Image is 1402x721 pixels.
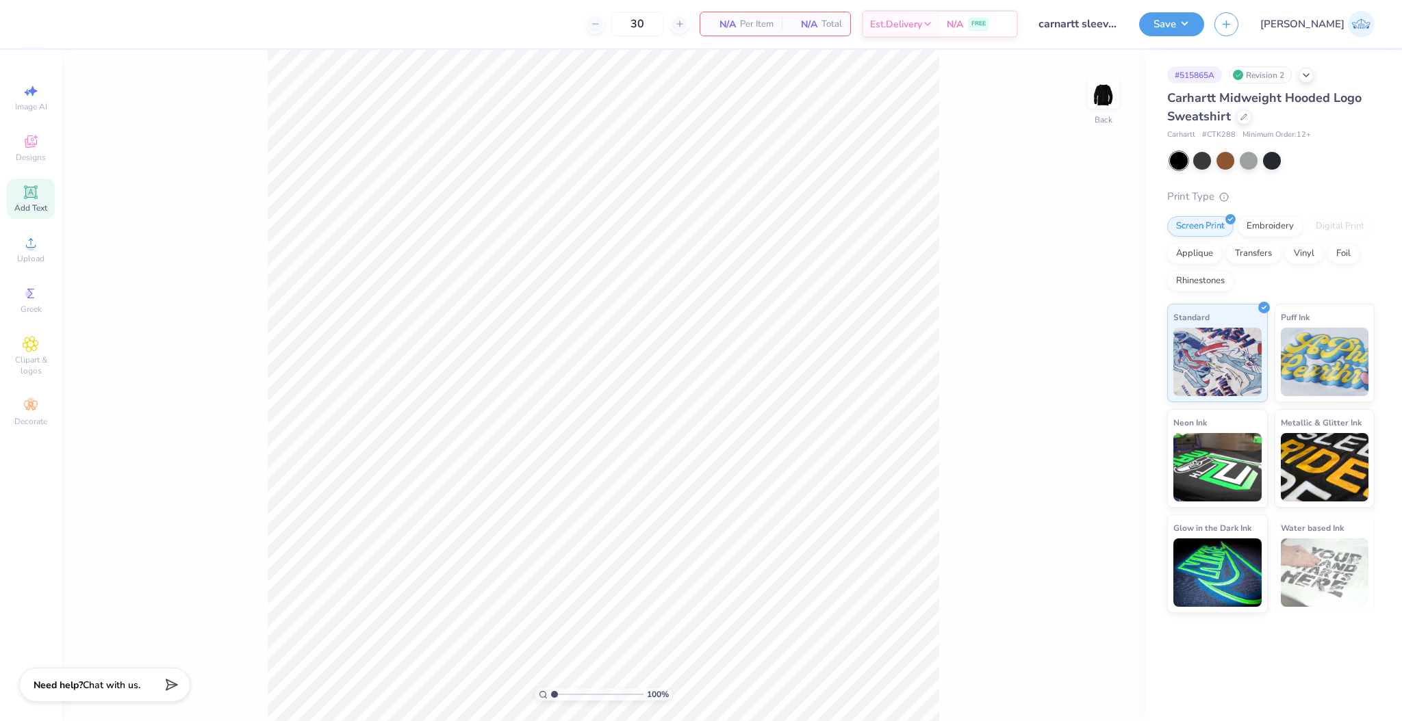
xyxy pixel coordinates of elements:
[611,12,664,36] input: – –
[1260,16,1344,32] span: [PERSON_NAME]
[1281,310,1310,324] span: Puff Ink
[17,253,44,264] span: Upload
[1028,10,1129,38] input: Untitled Design
[1095,114,1112,126] div: Back
[7,354,55,376] span: Clipart & logos
[947,17,963,31] span: N/A
[1167,90,1362,124] span: Carhartt Midweight Hooded Logo Sweatshirt
[1173,538,1262,607] img: Glow in the Dark Ink
[1348,11,1375,38] img: Josephine Amber Orros
[1173,328,1262,396] img: Standard
[1238,216,1303,237] div: Embroidery
[1229,66,1292,83] div: Revision 2
[1202,129,1236,141] span: # CTK288
[1281,415,1362,430] span: Metallic & Glitter Ink
[647,688,669,700] span: 100 %
[21,304,42,315] span: Greek
[83,679,140,692] span: Chat with us.
[821,17,842,31] span: Total
[1167,244,1222,264] div: Applique
[1167,189,1375,205] div: Print Type
[1307,216,1373,237] div: Digital Print
[14,416,47,427] span: Decorate
[16,152,46,163] span: Designs
[34,679,83,692] strong: Need help?
[709,17,736,31] span: N/A
[1285,244,1323,264] div: Vinyl
[1173,310,1210,324] span: Standard
[1167,271,1234,291] div: Rhinestones
[1281,328,1369,396] img: Puff Ink
[1260,11,1375,38] a: [PERSON_NAME]
[1139,12,1204,36] button: Save
[1167,129,1195,141] span: Carhartt
[870,17,922,31] span: Est. Delivery
[971,19,986,29] span: FREE
[14,202,47,213] span: Add Text
[1327,244,1360,264] div: Foil
[790,17,817,31] span: N/A
[1173,433,1262,501] img: Neon Ink
[740,17,774,31] span: Per Item
[1173,521,1251,535] span: Glow in the Dark Ink
[15,101,47,112] span: Image AI
[1281,433,1369,501] img: Metallic & Glitter Ink
[1090,79,1117,107] img: Back
[1167,216,1234,237] div: Screen Print
[1173,415,1207,430] span: Neon Ink
[1281,521,1344,535] span: Water based Ink
[1226,244,1281,264] div: Transfers
[1242,129,1311,141] span: Minimum Order: 12 +
[1167,66,1222,83] div: # 515865A
[1281,538,1369,607] img: Water based Ink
